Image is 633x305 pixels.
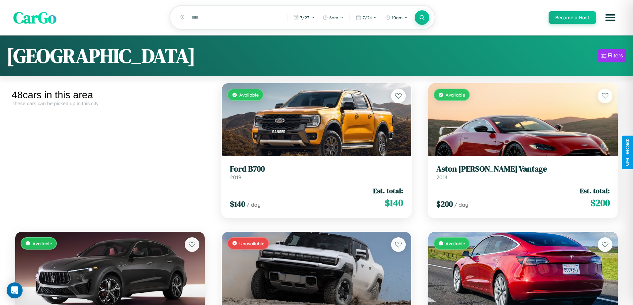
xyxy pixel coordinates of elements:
div: Filters [608,52,623,59]
span: / day [454,201,468,208]
span: 7 / 23 [300,15,309,20]
span: $ 200 [590,196,610,209]
span: CarGo [13,7,56,29]
span: 10am [392,15,403,20]
span: Unavailable [239,241,264,246]
h3: Ford B700 [230,164,403,174]
a: Ford B7002019 [230,164,403,181]
button: 10am [382,12,411,23]
div: Open Intercom Messenger [7,282,23,298]
button: Filters [598,49,626,62]
h3: Aston [PERSON_NAME] Vantage [436,164,610,174]
button: Open menu [601,8,620,27]
span: 2019 [230,174,241,181]
div: Give Feedback [625,139,630,166]
span: Est. total: [373,186,403,195]
button: 7/23 [290,12,318,23]
button: 6pm [319,12,347,23]
span: Available [446,241,465,246]
div: These cars can be picked up in this city. [12,101,208,106]
span: / day [247,201,261,208]
span: Available [239,92,259,98]
span: 2014 [436,174,448,181]
h1: [GEOGRAPHIC_DATA] [7,42,195,69]
span: Available [446,92,465,98]
button: Become a Host [549,11,596,24]
span: 7 / 24 [363,15,372,20]
div: 48 cars in this area [12,89,208,101]
a: Aston [PERSON_NAME] Vantage2014 [436,164,610,181]
span: $ 200 [436,198,453,209]
span: 6pm [329,15,338,20]
span: Available [33,241,52,246]
span: Est. total: [580,186,610,195]
span: $ 140 [385,196,403,209]
button: 7/24 [353,12,380,23]
span: $ 140 [230,198,245,209]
